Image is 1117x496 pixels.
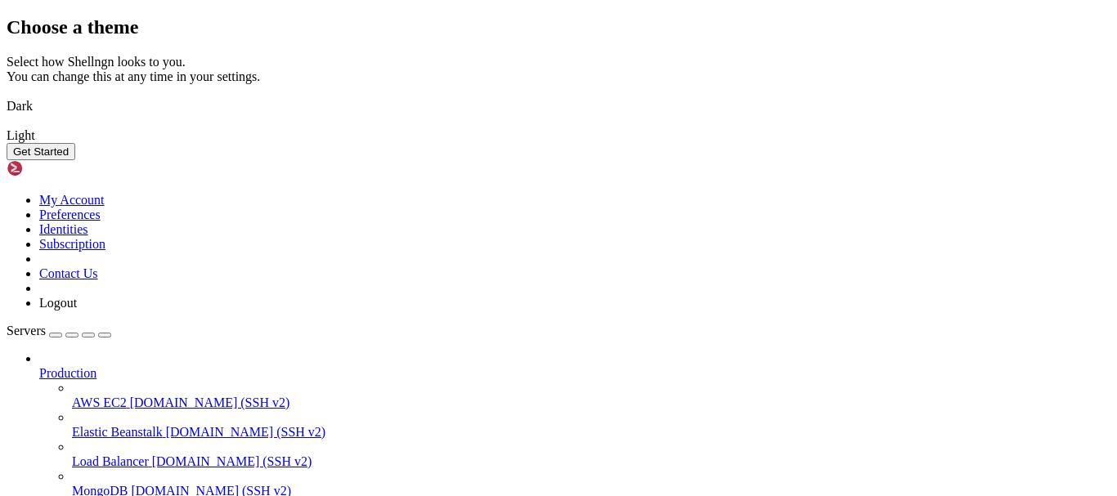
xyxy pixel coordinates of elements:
img: Shellngn [7,160,101,177]
a: Production [39,366,1110,381]
li: Load Balancer [DOMAIN_NAME] (SSH v2) [72,440,1110,469]
a: My Account [39,193,105,207]
span: AWS EC2 [72,395,127,409]
span: Production [39,366,96,380]
li: Elastic Beanstalk [DOMAIN_NAME] (SSH v2) [72,410,1110,440]
li: AWS EC2 [DOMAIN_NAME] (SSH v2) [72,381,1110,410]
div: Dark [7,99,1110,114]
a: Identities [39,222,88,236]
a: Load Balancer [DOMAIN_NAME] (SSH v2) [72,454,1110,469]
button: Get Started [7,143,75,160]
a: Servers [7,324,111,337]
span: [DOMAIN_NAME] (SSH v2) [130,395,290,409]
div: Light [7,128,1110,143]
span: Elastic Beanstalk [72,425,163,439]
a: Preferences [39,208,101,221]
a: Logout [39,296,77,310]
a: AWS EC2 [DOMAIN_NAME] (SSH v2) [72,395,1110,410]
a: Subscription [39,237,105,251]
span: [DOMAIN_NAME] (SSH v2) [152,454,312,468]
span: [DOMAIN_NAME] (SSH v2) [166,425,326,439]
h2: Choose a theme [7,16,1110,38]
a: Contact Us [39,266,98,280]
div: Select how Shellngn looks to you. You can change this at any time in your settings. [7,55,1110,84]
a: Elastic Beanstalk [DOMAIN_NAME] (SSH v2) [72,425,1110,440]
span: Servers [7,324,46,337]
span: Load Balancer [72,454,149,468]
